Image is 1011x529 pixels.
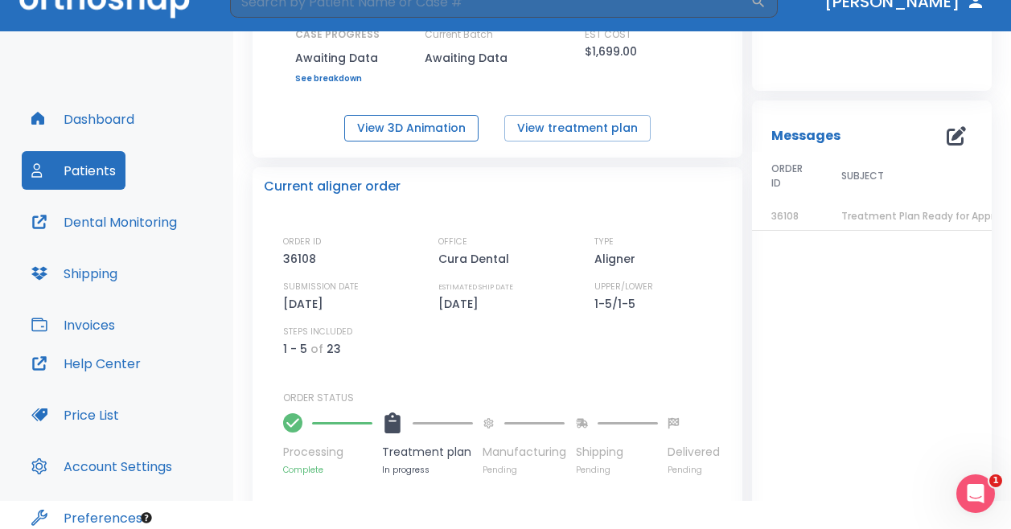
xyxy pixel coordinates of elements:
[585,42,637,61] p: $1,699.00
[483,444,566,461] p: Manufacturing
[139,511,154,525] div: Tooltip anchor
[295,27,380,42] p: CASE PROGRESS
[504,115,651,141] button: View treatment plan
[283,235,321,249] p: ORDER ID
[425,27,569,42] p: Current Batch
[382,444,473,461] p: Treatment plan
[438,249,515,269] p: Cura Dental
[22,254,127,293] button: Shipping
[668,444,720,461] p: Delivered
[576,464,658,476] p: Pending
[771,162,803,191] span: ORDER ID
[668,464,720,476] p: Pending
[283,294,329,314] p: [DATE]
[594,280,653,294] p: UPPER/LOWER
[841,169,884,183] span: SUBJECT
[576,444,658,461] p: Shipping
[283,280,359,294] p: SUBMISSION DATE
[956,474,995,513] iframe: Intercom live chat
[22,344,150,383] button: Help Center
[283,391,731,405] p: ORDER STATUS
[283,249,322,269] p: 36108
[425,48,569,68] p: Awaiting Data
[438,280,513,294] p: ESTIMATED SHIP DATE
[594,294,641,314] p: 1-5/1-5
[295,74,380,84] a: See breakdown
[585,27,631,42] p: EST COST
[344,115,479,141] button: View 3D Animation
[438,294,484,314] p: [DATE]
[22,396,129,434] button: Price List
[327,339,341,359] p: 23
[771,209,799,223] span: 36108
[594,235,614,249] p: TYPE
[438,235,467,249] p: OFFICE
[771,126,840,146] p: Messages
[283,444,372,461] p: Processing
[594,249,641,269] p: Aligner
[310,339,323,359] p: of
[283,464,372,476] p: Complete
[989,474,1002,487] span: 1
[264,177,401,196] p: Current aligner order
[22,447,182,486] button: Account Settings
[22,151,125,190] button: Patients
[22,203,187,241] button: Dental Monitoring
[22,306,125,344] button: Invoices
[283,339,307,359] p: 1 - 5
[22,100,144,138] button: Dashboard
[295,48,380,68] p: Awaiting Data
[283,325,352,339] p: STEPS INCLUDED
[382,464,473,476] p: In progress
[483,464,566,476] p: Pending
